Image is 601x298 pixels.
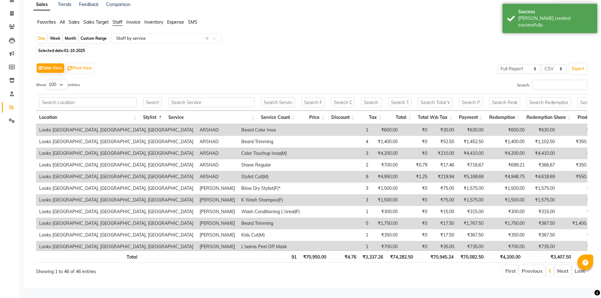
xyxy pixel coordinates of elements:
[371,229,401,241] td: ₹350.00
[79,2,99,7] a: Feedback
[401,194,430,206] td: ₹0
[558,194,595,206] td: ₹0
[430,229,457,241] td: ₹17.50
[58,2,71,7] a: Trends
[301,97,325,107] input: Search Price
[457,124,487,136] td: ₹630.00
[36,194,196,206] td: Looks [GEOGRAPHIC_DATA], [GEOGRAPHIC_DATA], [GEOGRAPHIC_DATA]
[528,171,558,183] td: ₹4,618.69
[140,111,165,124] th: Stylist: activate to sort column descending
[36,241,196,253] td: Looks [GEOGRAPHIC_DATA], [GEOGRAPHIC_DATA], [GEOGRAPHIC_DATA]
[331,136,371,148] td: 4
[196,159,238,171] td: ARSHAD
[401,183,430,194] td: ₹0
[300,250,329,263] th: ₹70,950.00
[558,124,595,136] td: ₹0
[528,194,558,206] td: ₹1,575.00
[526,97,571,107] input: Search Redemption Share
[36,229,196,241] td: Looks [GEOGRAPHIC_DATA], [GEOGRAPHIC_DATA], [GEOGRAPHIC_DATA]
[259,250,299,263] th: 91
[456,111,486,124] th: Payment: activate to sort column ascending
[558,136,595,148] td: ₹350.00
[196,241,238,253] td: [PERSON_NAME]
[528,124,558,136] td: ₹630.00
[528,241,558,253] td: ₹735.00
[558,159,595,171] td: ₹350.00
[558,218,595,229] td: ₹1,400.00
[361,97,382,107] input: Search Tax
[371,218,401,229] td: ₹1,750.00
[457,136,487,148] td: ₹1,452.50
[36,148,196,159] td: Looks [GEOGRAPHIC_DATA], [GEOGRAPHIC_DATA], [GEOGRAPHIC_DATA]
[36,159,196,171] td: Looks [GEOGRAPHIC_DATA], [GEOGRAPHIC_DATA], [GEOGRAPHIC_DATA]
[238,218,331,229] td: Beard Trimming
[430,218,457,229] td: ₹17.50
[430,148,457,159] td: ₹210.00
[37,34,47,43] div: Day
[487,250,524,263] th: ₹4,200.00
[385,111,415,124] th: Total: activate to sort column ascending
[196,136,238,148] td: ARSHAD
[238,194,331,206] td: K Wash Shampoo(F)
[401,241,430,253] td: ₹0
[430,194,457,206] td: ₹75.00
[238,159,331,171] td: Shave Regular
[143,97,162,107] input: Search Stylist
[238,241,331,253] td: L'aamis Peel Off Mask
[558,241,595,253] td: ₹0
[144,19,163,25] span: Inventory
[457,229,487,241] td: ₹367.50
[196,194,238,206] td: [PERSON_NAME]
[112,19,123,25] span: Staff
[430,159,457,171] td: ₹17.46
[371,159,401,171] td: ₹700.00
[68,66,72,71] img: pivot.png
[430,136,457,148] td: ₹52.50
[36,171,196,183] td: Looks [GEOGRAPHIC_DATA], [GEOGRAPHIC_DATA], [GEOGRAPHIC_DATA]
[528,206,558,218] td: ₹315.00
[238,206,331,218] td: Wash Conditioning L'oreal(F)
[457,206,487,218] td: ₹315.00
[331,229,371,241] td: 1
[558,183,595,194] td: ₹0
[238,124,331,136] td: Beard Color Inoa
[569,63,587,74] button: Export
[386,250,416,263] th: ₹74,282.50
[196,171,238,183] td: ARSHAD
[487,171,528,183] td: ₹4,948.75
[430,206,457,218] td: ₹15.00
[401,148,430,159] td: ₹0
[66,63,94,73] button: Pivot View
[36,111,140,124] th: Location: activate to sort column ascending
[558,2,592,11] button: Generate Report
[487,194,528,206] td: ₹1,500.00
[558,171,595,183] td: ₹550.00
[331,183,371,194] td: 3
[528,136,558,148] td: ₹1,102.50
[415,111,456,124] th: Total W/o Tax: activate to sort column ascending
[165,111,258,124] th: Service: activate to sort column ascending
[36,124,196,136] td: Looks [GEOGRAPHIC_DATA], [GEOGRAPHIC_DATA], [GEOGRAPHIC_DATA]
[558,229,595,241] td: ₹0
[486,111,523,124] th: Redemption: activate to sort column ascending
[487,218,528,229] td: ₹1,750.00
[48,34,62,43] div: Week
[487,183,528,194] td: ₹1,500.00
[528,183,558,194] td: ₹1,575.00
[430,124,457,136] td: ₹30.00
[401,136,430,148] td: ₹0
[457,171,487,183] td: ₹5,168.69
[79,34,108,43] div: Custom Range
[518,9,592,15] div: Success
[487,159,528,171] td: ₹699.21
[518,15,592,28] div: Bill created successfully.
[371,148,401,159] td: ₹4,200.00
[238,183,331,194] td: Blow Dry Stylist(F)*
[401,171,430,183] td: ₹1.25
[331,97,355,107] input: Search Discount
[64,48,85,53] span: 01-10-2025
[371,183,401,194] td: ₹1,500.00
[430,241,457,253] td: ₹35.00
[558,206,595,218] td: ₹0
[487,136,528,148] td: ₹1,400.00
